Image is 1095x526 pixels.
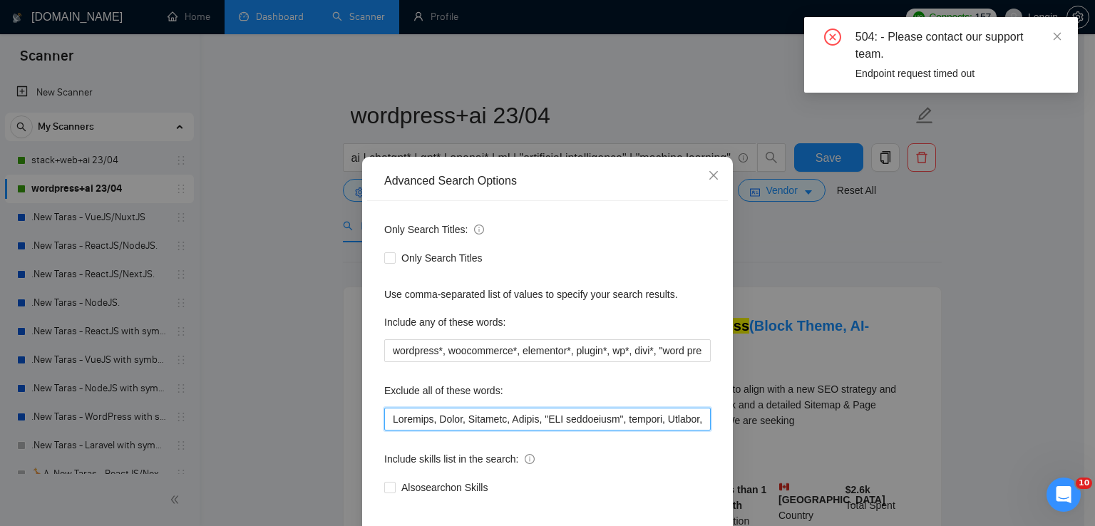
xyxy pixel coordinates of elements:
div: Advanced Search Options [384,173,711,189]
span: close [708,170,719,181]
label: Include any of these words: [384,311,505,334]
span: 10 [1076,478,1092,489]
span: info-circle [474,225,484,234]
button: Close [694,157,733,195]
span: Only Search Titles: [384,222,484,237]
div: Use comma-separated list of values to specify your search results. [384,287,711,302]
iframe: Intercom live chat [1047,478,1081,512]
span: info-circle [525,454,535,464]
span: Only Search Titles [396,250,488,266]
span: close-circle [824,29,841,46]
span: Also search on Skills [396,480,493,495]
div: 504: - Please contact our support team. [855,29,1061,63]
span: close [1052,31,1062,41]
div: Endpoint request timed out [855,66,1061,81]
label: Exclude all of these words: [384,379,503,402]
span: Include skills list in the search: [384,451,535,467]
